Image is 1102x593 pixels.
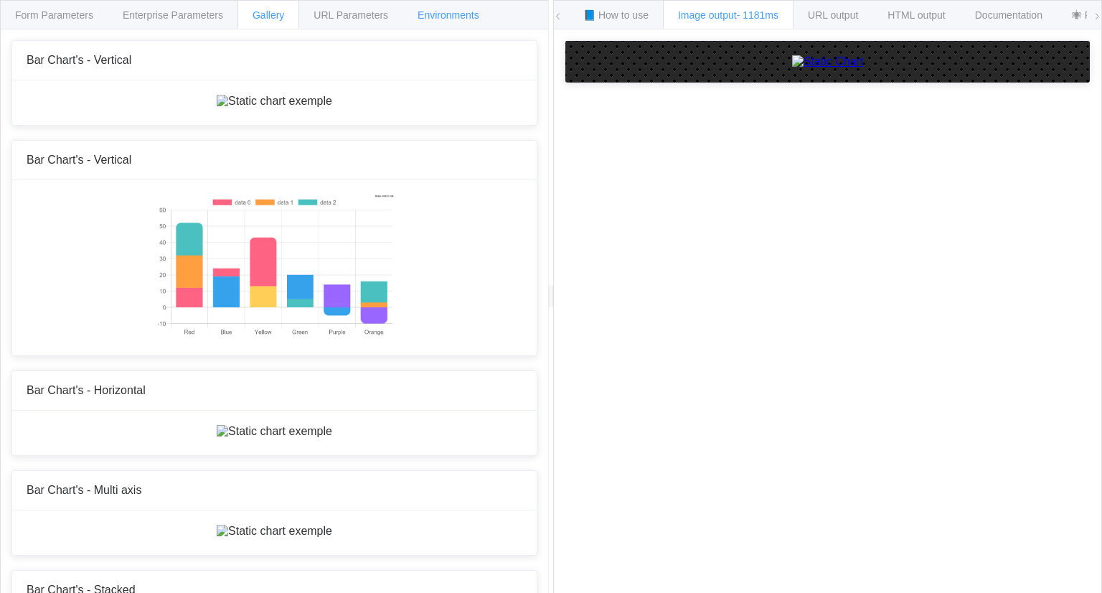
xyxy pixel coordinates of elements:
span: Image output [678,9,778,21]
img: Static chart exemple [155,195,394,338]
span: - 1181ms [737,9,778,21]
span: Form Parameters [15,9,93,21]
span: Bar Chart's - Vertical [27,54,131,66]
img: Static chart exemple [217,425,332,438]
img: Static chart exemple [217,95,332,108]
span: Gallery [253,9,284,21]
img: Static Chart [792,55,864,68]
span: Bar Chart's - Multi axis [27,484,141,496]
span: 📘 How to use [583,9,649,21]
span: HTML output [887,9,945,21]
span: Documentation [975,9,1042,21]
img: Static chart exemple [217,525,332,538]
span: URL Parameters [314,9,388,21]
a: Static Chart [580,55,1075,68]
span: Enterprise Parameters [123,9,223,21]
span: URL output [808,9,858,21]
span: Environments [418,9,479,21]
span: Bar Chart's - Vertical [27,154,131,166]
span: Bar Chart's - Horizontal [27,384,146,396]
